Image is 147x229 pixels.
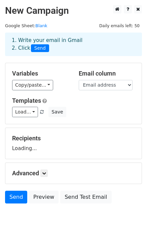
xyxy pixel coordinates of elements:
a: Load... [12,107,38,117]
div: Loading... [12,135,135,152]
span: Daily emails left: 50 [97,22,142,30]
a: Copy/paste... [12,80,53,90]
h5: Recipients [12,135,135,142]
h5: Variables [12,70,69,77]
h5: Email column [79,70,135,77]
div: 1. Write your email in Gmail 2. Click [7,37,140,52]
small: Google Sheet: [5,23,47,28]
a: Send Test Email [60,191,111,203]
a: Send [5,191,27,203]
h2: New Campaign [5,5,142,16]
a: Blank [35,23,47,28]
h5: Advanced [12,170,135,177]
span: Send [31,44,49,52]
button: Save [48,107,66,117]
a: Templates [12,97,41,104]
a: Daily emails left: 50 [97,23,142,28]
a: Preview [29,191,59,203]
